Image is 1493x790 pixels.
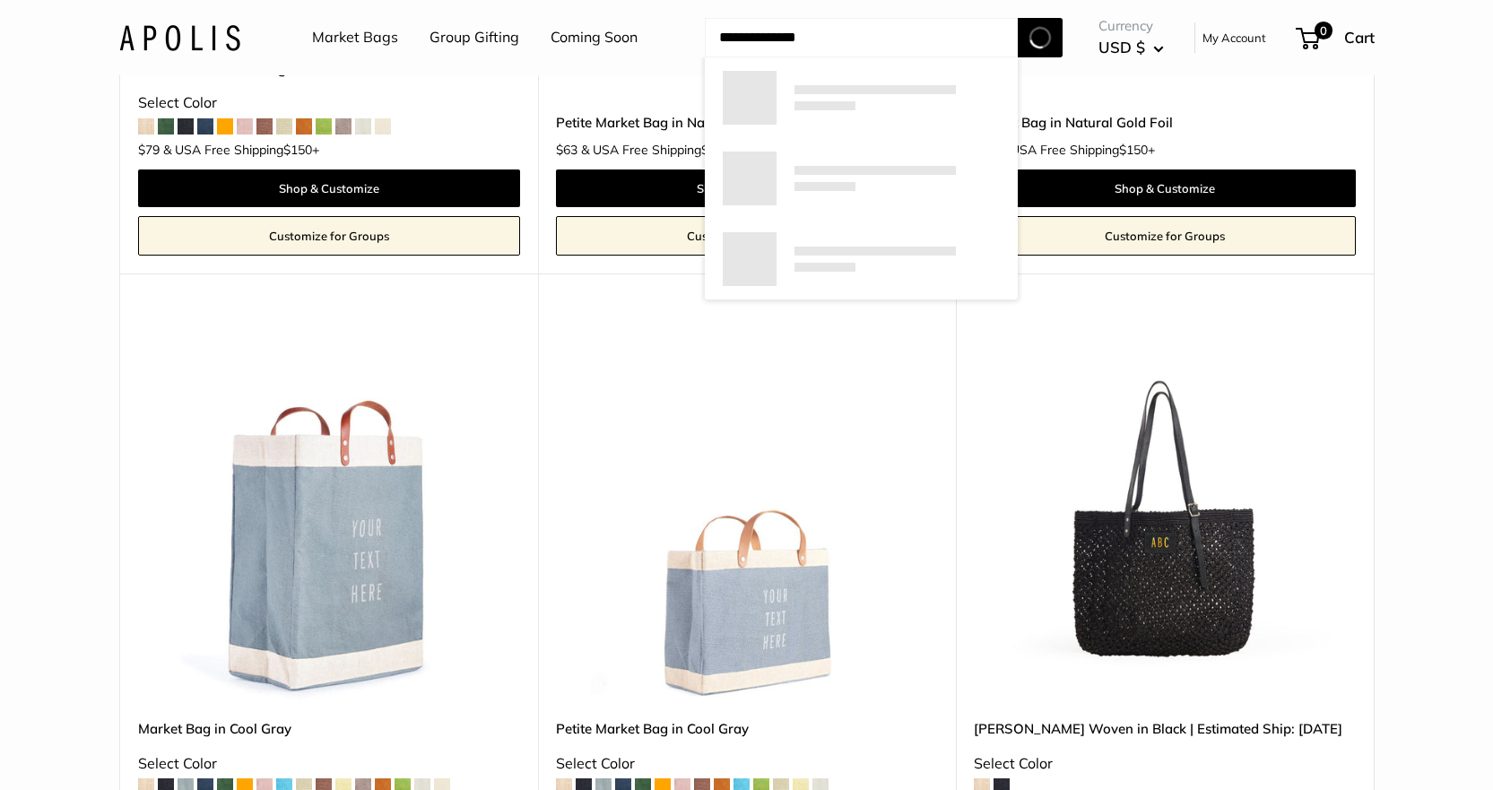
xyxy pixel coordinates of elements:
a: Shop & Customize [556,169,938,207]
span: $150 [1119,142,1148,158]
div: Select Color [974,751,1356,777]
a: Market Bags [312,24,398,51]
a: Market Bag in Natural Gold Foil [974,112,1356,133]
span: 0 [1314,22,1332,39]
button: USD $ [1098,33,1164,62]
span: Cart [1344,28,1375,47]
span: & USA Free Shipping + [581,143,737,156]
span: $79 [138,142,160,158]
a: 0 Cart [1298,23,1375,52]
a: Petite Market Bag in Cool GrayPetite Market Bag in Cool Gray [556,318,938,700]
a: Market Bag in Cool Gray [138,718,520,739]
div: Select Color [138,751,520,777]
a: Shop & Customize [138,169,520,207]
div: Select Color [138,90,520,117]
span: & USA Free Shipping + [999,143,1155,156]
a: Mercado Woven in Black | Estimated Ship: Oct. 19thMercado Woven in Black | Estimated Ship: Oct. 19th [974,318,1356,700]
a: Customize for Groups [138,216,520,256]
div: Select Color [556,751,938,777]
a: Coming Soon [551,24,638,51]
a: Customize for Groups [556,216,938,256]
a: Shop & Customize [974,169,1356,207]
span: Currency [1098,13,1164,39]
a: Market Bag in Cool GrayMarket Bag in Cool Gray [138,318,520,700]
a: Petite Market Bag in Cool Gray [556,718,938,739]
a: Customize for Groups [974,216,1356,256]
img: Petite Market Bag in Cool Gray [556,318,938,700]
a: Petite Market Bag in Natural Gold Foil [556,112,938,133]
span: $150 [283,142,312,158]
img: Mercado Woven in Black | Estimated Ship: Oct. 19th [974,318,1356,700]
span: $63 [556,142,577,158]
button: Search [1018,18,1063,57]
a: [PERSON_NAME] Woven in Black | Estimated Ship: [DATE] [974,718,1356,739]
a: My Account [1202,27,1266,48]
span: & USA Free Shipping + [163,143,319,156]
img: Apolis [119,24,240,50]
img: Market Bag in Cool Gray [138,318,520,700]
input: Search... [705,18,1018,57]
span: USD $ [1098,38,1145,56]
a: Group Gifting [430,24,519,51]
